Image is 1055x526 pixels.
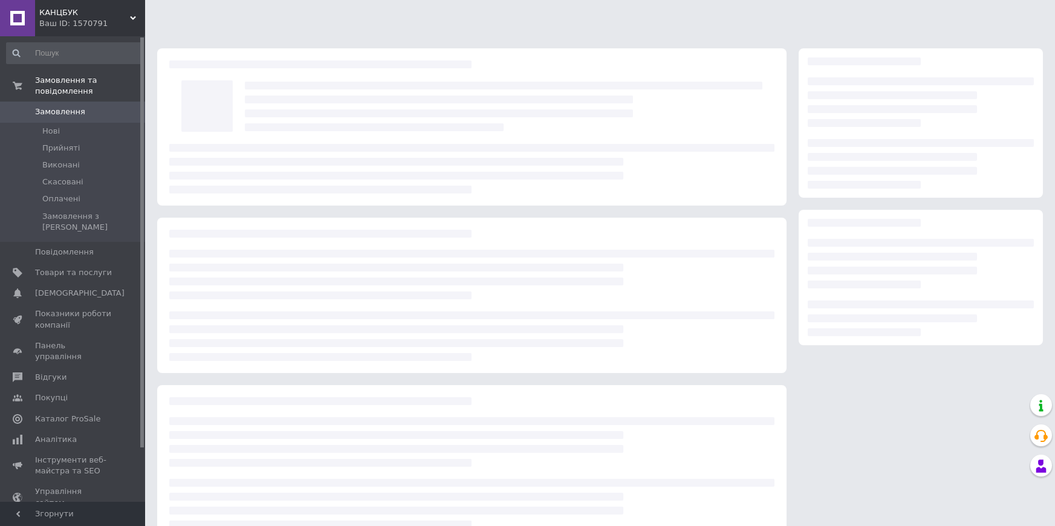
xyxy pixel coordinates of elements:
[35,372,67,383] span: Відгуки
[42,193,80,204] span: Оплачені
[35,267,112,278] span: Товари та послуги
[35,392,68,403] span: Покупці
[35,247,94,258] span: Повідомлення
[35,455,112,476] span: Інструменти веб-майстра та SEO
[39,18,145,29] div: Ваш ID: 1570791
[42,126,60,137] span: Нові
[35,486,112,508] span: Управління сайтом
[6,42,142,64] input: Пошук
[42,177,83,187] span: Скасовані
[39,7,130,18] span: КАНЦБУК
[35,288,125,299] span: [DEMOGRAPHIC_DATA]
[35,414,100,424] span: Каталог ProSale
[42,211,141,233] span: Замовлення з [PERSON_NAME]
[35,75,145,97] span: Замовлення та повідомлення
[35,434,77,445] span: Аналітика
[42,143,80,154] span: Прийняті
[35,308,112,330] span: Показники роботи компанії
[35,106,85,117] span: Замовлення
[35,340,112,362] span: Панель управління
[42,160,80,170] span: Виконані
